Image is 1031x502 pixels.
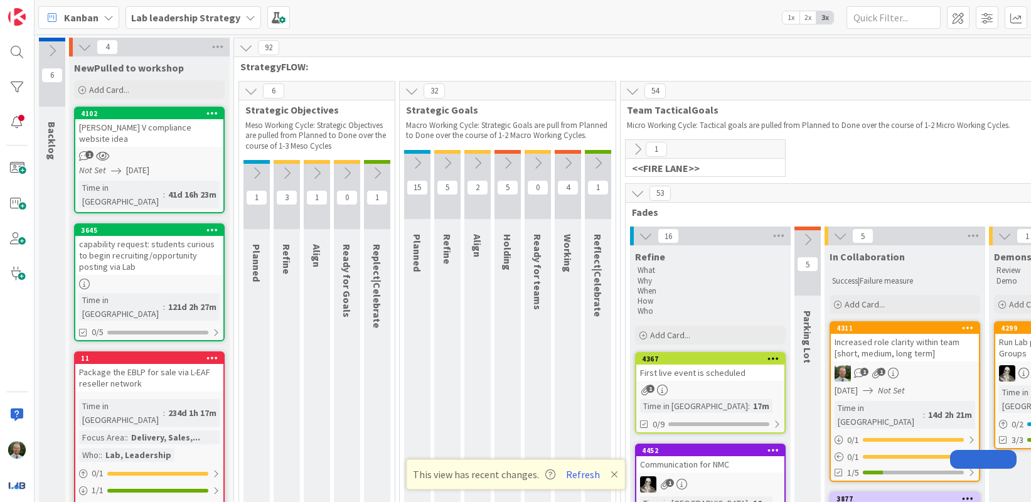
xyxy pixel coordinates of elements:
span: Planned [411,234,424,272]
div: 4452 [642,446,784,455]
span: Refine [280,244,293,274]
div: 41d 16h 23m [165,188,220,201]
a: 4311Increased role clarity within team [short, medium, long term]SH[DATE]Not SetTime in [GEOGRAPH... [830,321,980,482]
span: Add Card... [845,299,885,310]
p: Success|Failure measure [832,276,978,286]
span: 3 [276,190,297,205]
div: 4367 [642,355,784,363]
i: Not Set [79,164,106,176]
span: : [163,406,165,420]
span: 16 [658,228,679,243]
b: Lab leadership Strategy [131,11,240,24]
div: Lab, Leadership [102,448,174,462]
div: 3645 [81,226,223,235]
span: Align [471,234,484,257]
span: 0/5 [92,326,104,339]
span: Add Card... [89,84,129,95]
span: 92 [258,40,279,55]
span: [DATE] [126,164,149,177]
div: Package the EBLP for sale via L-EAF reseller network [75,364,223,392]
span: Backlog [46,122,58,160]
span: 6 [263,83,284,99]
div: 121d 2h 27m [165,300,220,314]
span: Ready for Goals [341,244,353,318]
a: 3645capability request: students curious to begin recruiting/opportunity posting via LabTime in [... [74,223,225,341]
img: Visit kanbanzone.com [8,8,26,26]
div: 4102 [81,109,223,118]
div: capability request: students curious to begin recruiting/opportunity posting via Lab [75,236,223,275]
div: [PERSON_NAME] V compliance website idea [75,119,223,147]
div: 0/1 [831,432,979,448]
div: First live event is scheduled [636,365,784,381]
span: 5 [497,180,518,195]
p: Why [638,276,783,286]
div: 3645capability request: students curious to begin recruiting/opportunity posting via Lab [75,225,223,275]
p: How [638,296,783,306]
span: 1 [587,180,609,195]
div: 234d 1h 17m [165,406,220,420]
span: Strategic Objectives [245,104,379,116]
span: Replect|Celebrate [371,244,383,328]
div: 3645 [75,225,223,236]
div: 11 [81,354,223,363]
button: Refresh [562,466,604,483]
div: Time in [GEOGRAPHIC_DATA] [79,181,163,208]
div: 4452Communication for NMC [636,445,784,473]
span: 6 [41,68,63,83]
span: 53 [649,186,671,201]
span: Refine [441,234,454,264]
img: SH [8,441,26,459]
img: SH [835,365,851,382]
span: 4 [557,180,579,195]
span: 2x [799,11,816,24]
div: 14d 2h 21m [925,408,975,422]
span: 1 [85,151,93,159]
a: 4102[PERSON_NAME] V compliance website ideaNot Set[DATE]Time in [GEOGRAPHIC_DATA]:41d 16h 23m [74,107,225,213]
span: Reflect|Celebrate [592,234,604,317]
div: 4311 [836,324,979,333]
input: Quick Filter... [847,6,941,29]
div: 4102 [75,108,223,119]
p: When [638,286,783,296]
span: 1 / 1 [92,484,104,497]
span: : [126,430,128,444]
span: 54 [644,83,666,99]
span: 1 [860,368,868,376]
div: 4452 [636,445,784,456]
span: 1 [646,385,654,393]
p: Macro Working Cycle: Strategic Goals are pull from Planned to Done over the course of 1-2 Macro W... [406,120,609,141]
span: Kanban [64,10,99,25]
div: Communication for NMC [636,456,784,473]
div: 4367 [636,353,784,365]
span: 1 [246,190,267,205]
span: NewPulled to workshop [74,61,184,74]
div: 4311Increased role clarity within team [short, medium, long term] [831,323,979,361]
div: 4311 [831,323,979,334]
span: 0 / 1 [847,434,859,447]
span: Refine [635,250,665,263]
div: 11Package the EBLP for sale via L-EAF reseller network [75,353,223,392]
div: Who: [79,448,100,462]
span: 1 [877,368,885,376]
span: 0 / 2 [1012,418,1023,431]
span: In Collaboration [830,250,905,263]
span: 5 [852,228,873,243]
div: 1/1 [75,483,223,498]
span: 1x [783,11,799,24]
span: Holding [501,234,514,270]
span: 0/9 [653,418,665,431]
div: Time in [GEOGRAPHIC_DATA] [835,401,923,429]
span: 32 [424,83,445,99]
span: 5 [437,180,458,195]
span: 1/5 [847,466,859,479]
img: WS [640,476,656,493]
i: Not Set [878,385,905,396]
div: Time in [GEOGRAPHIC_DATA] [79,293,163,321]
span: Planned [250,244,263,282]
span: : [163,188,165,201]
span: : [163,300,165,314]
div: Delivery, Sales,... [128,430,203,444]
img: avatar [8,476,26,494]
div: 4102[PERSON_NAME] V compliance website idea [75,108,223,147]
div: 0/1 [75,466,223,481]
